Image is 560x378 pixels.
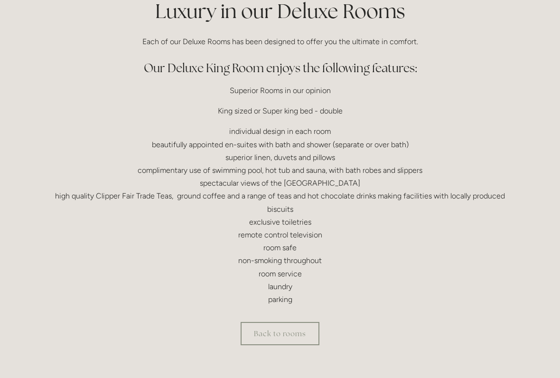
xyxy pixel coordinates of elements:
a: Back to rooms [241,322,319,345]
p: Superior Rooms in our opinion [53,84,507,97]
p: individual design in each room beautifully appointed en-suites with bath and shower (separate or ... [53,125,507,306]
p: Each of our Deluxe Rooms has been designed to offer you the ultimate in comfort. [53,35,507,48]
p: King sized or Super king bed - double [53,104,507,117]
h2: Our Deluxe King Room enjoys the following features: [53,60,507,76]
